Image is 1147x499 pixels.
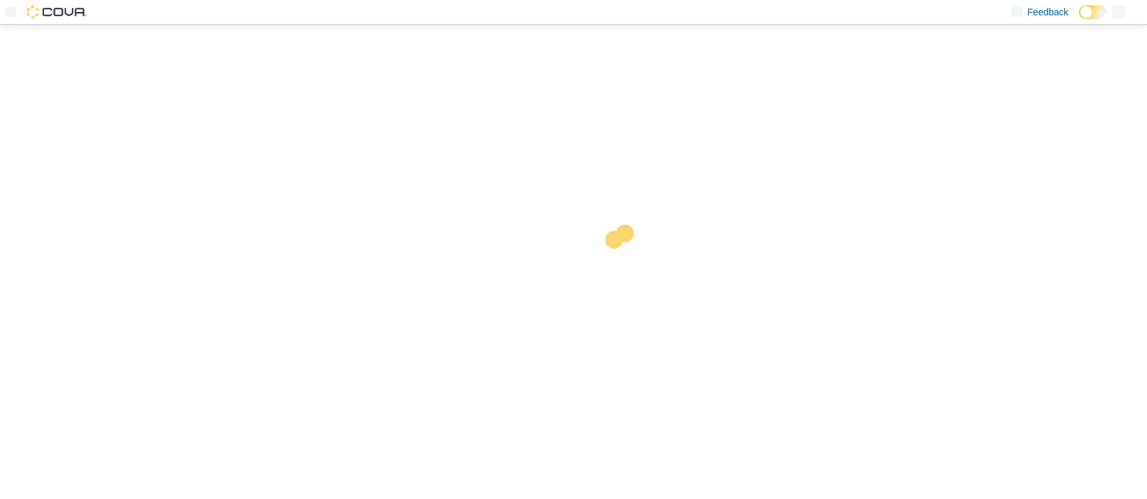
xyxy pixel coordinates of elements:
img: Cova [27,5,87,19]
span: Feedback [1028,5,1068,19]
img: cova-loader [573,215,674,315]
input: Dark Mode [1079,5,1107,19]
span: Dark Mode [1079,19,1080,20]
